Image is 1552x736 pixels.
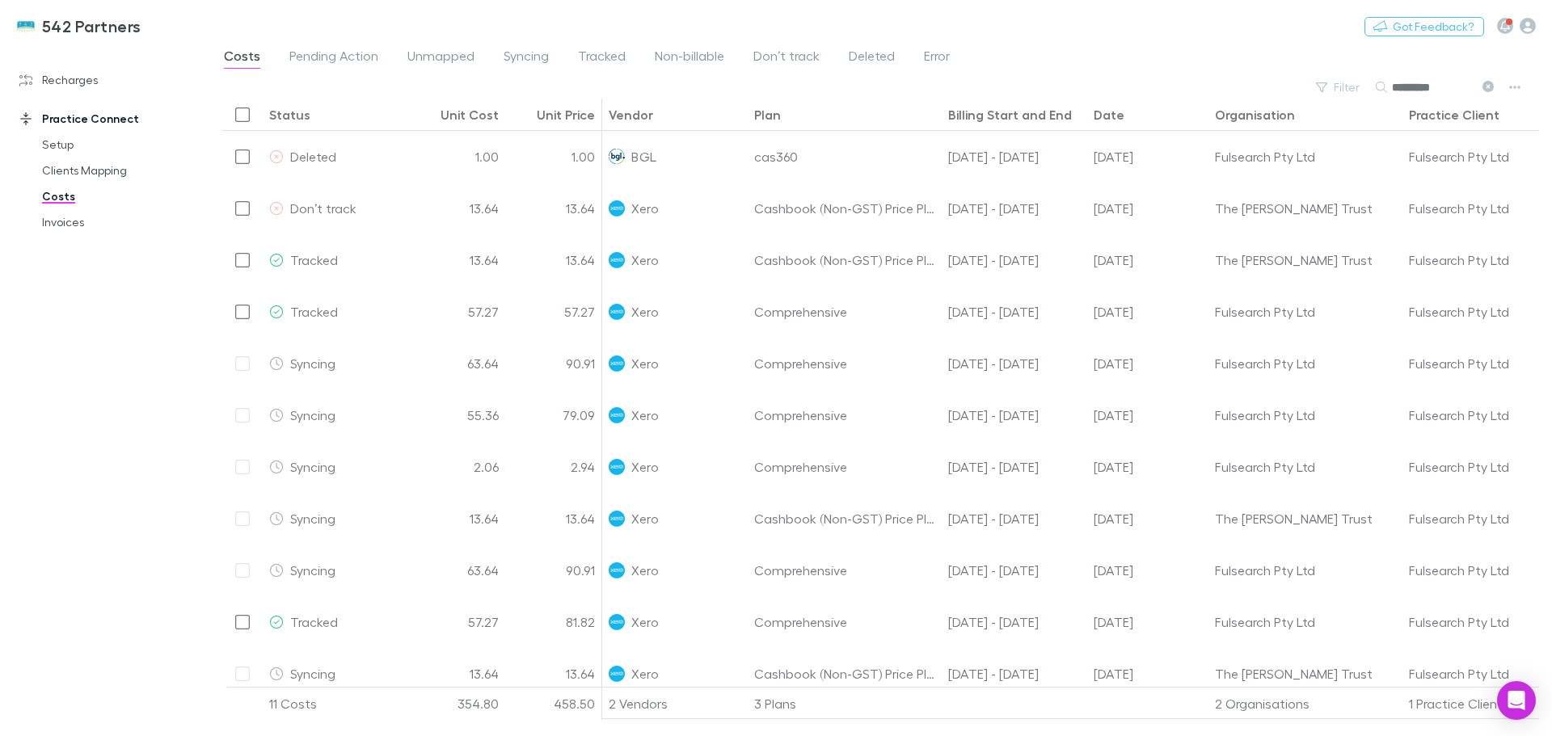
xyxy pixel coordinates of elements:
div: 79.09 [505,389,602,441]
span: Tracked [290,252,338,267]
div: Unit Cost [441,107,499,123]
div: 27 Jul - 26 Aug 25 [942,493,1087,545]
div: 13.64 [505,234,602,286]
div: Fulsearch Pty Ltd [1409,338,1509,389]
a: Clients Mapping [26,158,218,183]
div: Organisation [1215,107,1295,123]
div: Open Intercom Messenger [1497,681,1536,720]
div: Fulsearch Pty Ltd [1409,131,1509,182]
div: Cashbook (Non-GST) Price Plan [748,234,942,286]
img: 542 Partners's Logo [16,16,36,36]
div: Cashbook (Non-GST) Price Plan [748,493,942,545]
div: 02 Sep 2025 [1087,545,1208,596]
div: 01 Jan - 30 Jun 25 [942,131,1087,183]
span: Tracked [290,304,338,319]
a: Setup [26,132,218,158]
div: 02 Jun - 30 Jun 25 [942,389,1087,441]
span: Xero [631,183,658,233]
div: Status [269,107,310,123]
div: 90.91 [505,338,602,389]
div: Cashbook (Non-GST) Price Plan [748,648,942,700]
span: Don’t track [290,200,356,216]
div: 27 Jun 2025 [1087,183,1208,234]
a: Invoices [26,209,218,235]
div: 2 Vendors [602,688,748,720]
span: Syncing [504,48,549,69]
div: 1.00 [408,131,505,183]
div: 2.94 [505,441,602,493]
div: 81.82 [505,596,602,648]
span: Xero [631,493,658,544]
div: 02 May 2025 [1087,286,1208,338]
div: Unit Price [537,107,595,123]
div: 02 Jul 2025 [1087,441,1208,493]
div: 13.64 [408,493,505,545]
div: 63.64 [408,545,505,596]
div: 27 Jun - 26 Jul 25 [942,648,1087,700]
div: 1 Practice Client [1402,688,1548,720]
div: Comprehensive [748,286,942,338]
div: 01 Jun 2025 [1087,131,1208,183]
div: Fulsearch Pty Ltd [1215,545,1396,595]
span: Xero [631,648,658,699]
img: Xero's Logo [609,562,625,578]
div: 27 Apr - 26 May 25 [942,234,1087,286]
div: 1.00 [505,131,602,183]
span: Syncing [290,407,335,423]
div: Fulsearch Pty Ltd [1215,131,1396,182]
div: Vendor [609,107,653,123]
span: Deleted [290,149,336,164]
img: Xero's Logo [609,200,625,217]
div: Fulsearch Pty Ltd [1215,286,1396,337]
a: 542 Partners [6,6,151,45]
div: Billing Start and End [948,107,1072,123]
span: Xero [631,234,658,285]
div: 02 Aug 2025 [1087,338,1208,389]
span: Don’t track [753,48,820,69]
div: Fulsearch Pty Ltd [1409,234,1509,285]
span: BGL [631,131,656,182]
div: Fulsearch Pty Ltd [1409,389,1509,440]
div: 458.50 [505,688,602,720]
span: Xero [631,545,658,595]
div: 3 Plans [748,688,942,720]
div: 13.64 [505,648,602,700]
div: 13.64 [408,183,505,234]
div: 02 Jul 2025 [1087,389,1208,441]
div: Cashbook (Non-GST) Price Plan [748,183,942,234]
div: Plan [754,107,781,123]
img: Xero's Logo [609,304,625,320]
div: Comprehensive [748,441,942,493]
div: 57.27 [408,286,505,338]
div: Search [1392,78,1473,97]
div: cas360 [748,131,942,183]
div: 90.91 [505,545,602,596]
img: Xero's Logo [609,407,625,423]
div: Comprehensive [748,596,942,648]
div: 13.64 [408,648,505,700]
a: Recharges [3,67,218,93]
div: Fulsearch Pty Ltd [1215,441,1396,492]
img: Xero's Logo [609,252,625,268]
span: Syncing [290,511,335,526]
span: Non-billable [655,48,724,69]
div: Fulsearch Pty Ltd [1409,183,1509,233]
div: 27 May 2025 [1087,234,1208,286]
div: 2 Organisations [1208,688,1402,720]
span: Xero [631,596,658,647]
span: Xero [631,441,658,492]
span: Unmapped [407,48,474,69]
div: 55.36 [408,389,505,441]
div: Fulsearch Pty Ltd [1215,596,1396,647]
div: Comprehensive [748,389,942,441]
div: 27 Aug 2025 [1087,493,1208,545]
div: Fulsearch Pty Ltd [1409,596,1509,647]
div: 02 Aug - 01 Sep 25 [942,545,1087,596]
span: Error [924,48,950,69]
div: Fulsearch Pty Ltd [1215,389,1396,440]
span: Tracked [290,614,338,629]
div: 63.64 [408,338,505,389]
span: Syncing [290,355,335,371]
div: 02 May - 01 Jun 25 [942,596,1087,648]
div: 02 Apr - 01 May 25 [942,286,1087,338]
